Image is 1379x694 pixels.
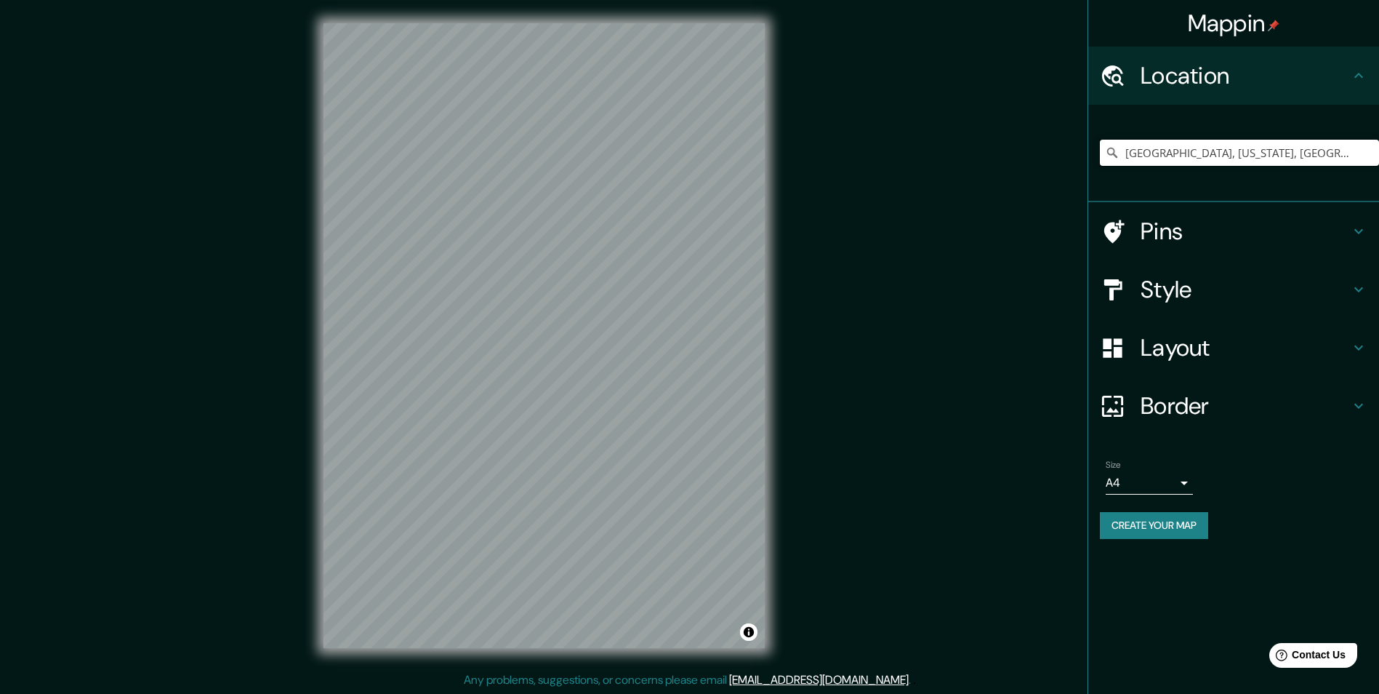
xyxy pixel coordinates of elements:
[1268,20,1279,31] img: pin-icon.png
[1100,140,1379,166] input: Pick your city or area
[1141,333,1350,362] h4: Layout
[1088,202,1379,260] div: Pins
[1088,319,1379,377] div: Layout
[913,671,916,689] div: .
[1250,637,1363,678] iframe: Help widget launcher
[1088,260,1379,319] div: Style
[1106,459,1121,471] label: Size
[740,623,757,641] button: Toggle attribution
[464,671,911,689] p: Any problems, suggestions, or concerns please email .
[729,672,909,687] a: [EMAIL_ADDRESS][DOMAIN_NAME]
[1106,471,1193,495] div: A4
[323,23,765,648] canvas: Map
[1141,391,1350,420] h4: Border
[1188,9,1280,38] h4: Mappin
[1088,47,1379,105] div: Location
[1100,512,1208,539] button: Create your map
[1141,217,1350,246] h4: Pins
[911,671,913,689] div: .
[1141,275,1350,304] h4: Style
[1088,377,1379,435] div: Border
[1141,61,1350,90] h4: Location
